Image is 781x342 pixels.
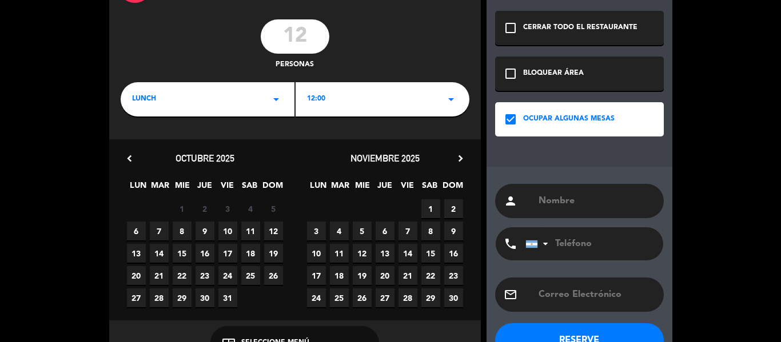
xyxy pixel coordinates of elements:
[330,222,349,240] span: 4
[376,179,395,198] span: JUE
[455,152,467,164] i: chevron_right
[241,266,260,285] span: 25
[399,288,417,307] span: 28
[307,288,326,307] span: 24
[444,222,463,240] span: 9
[264,199,283,218] span: 5
[444,266,463,285] span: 23
[353,266,372,285] span: 19
[261,19,329,54] input: 0
[421,288,440,307] span: 29
[330,266,349,285] span: 18
[421,266,440,285] span: 22
[353,179,372,198] span: MIE
[241,244,260,263] span: 18
[523,114,615,125] div: OCUPAR ALGUNAS MESAS
[269,92,283,106] i: arrow_drop_down
[276,59,314,71] span: personas
[421,244,440,263] span: 15
[504,67,517,81] i: check_box_outline_blank
[537,287,655,303] input: Correo Electrónico
[504,237,517,251] i: phone
[150,244,169,263] span: 14
[307,244,326,263] span: 10
[218,179,237,198] span: VIE
[307,222,326,240] span: 3
[173,244,192,263] span: 15
[218,244,237,263] span: 17
[173,199,192,218] span: 1
[331,179,350,198] span: MAR
[127,222,146,240] span: 6
[264,244,283,263] span: 19
[241,222,260,240] span: 11
[123,152,136,164] i: chevron_left
[196,222,214,240] span: 9
[444,288,463,307] span: 30
[376,244,395,263] span: 13
[307,94,325,105] span: 12:00
[176,152,234,164] span: octubre 2025
[264,266,283,285] span: 26
[127,266,146,285] span: 20
[421,199,440,218] span: 1
[173,179,192,198] span: MIE
[353,244,372,263] span: 12
[151,179,170,198] span: MAR
[444,244,463,263] span: 16
[523,68,584,79] div: BLOQUEAR ÁREA
[504,288,517,301] i: email
[127,288,146,307] span: 27
[309,179,328,198] span: LUN
[129,179,148,198] span: LUN
[504,112,517,126] i: check_box
[444,199,463,218] span: 2
[420,179,439,198] span: SAB
[240,179,259,198] span: SAB
[173,266,192,285] span: 22
[127,244,146,263] span: 13
[398,179,417,198] span: VIE
[353,288,372,307] span: 26
[330,288,349,307] span: 25
[196,266,214,285] span: 23
[196,179,214,198] span: JUE
[399,244,417,263] span: 14
[307,266,326,285] span: 17
[173,222,192,240] span: 8
[218,199,237,218] span: 3
[399,266,417,285] span: 21
[376,288,395,307] span: 27
[330,244,349,263] span: 11
[218,222,237,240] span: 10
[523,22,637,34] div: CERRAR TODO EL RESTAURANTE
[150,266,169,285] span: 21
[262,179,281,198] span: DOM
[444,92,458,106] i: arrow_drop_down
[525,227,651,260] input: Teléfono
[132,94,156,105] span: lunch
[421,222,440,240] span: 8
[196,244,214,263] span: 16
[353,222,372,240] span: 5
[196,288,214,307] span: 30
[399,222,417,240] span: 7
[241,199,260,218] span: 4
[526,228,552,260] div: Argentina: +54
[376,266,395,285] span: 20
[218,266,237,285] span: 24
[350,152,420,164] span: noviembre 2025
[264,222,283,240] span: 12
[150,288,169,307] span: 28
[150,222,169,240] span: 7
[376,222,395,240] span: 6
[173,288,192,307] span: 29
[218,288,237,307] span: 31
[504,194,517,208] i: person
[443,179,461,198] span: DOM
[196,199,214,218] span: 2
[537,193,655,209] input: Nombre
[504,21,517,35] i: check_box_outline_blank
